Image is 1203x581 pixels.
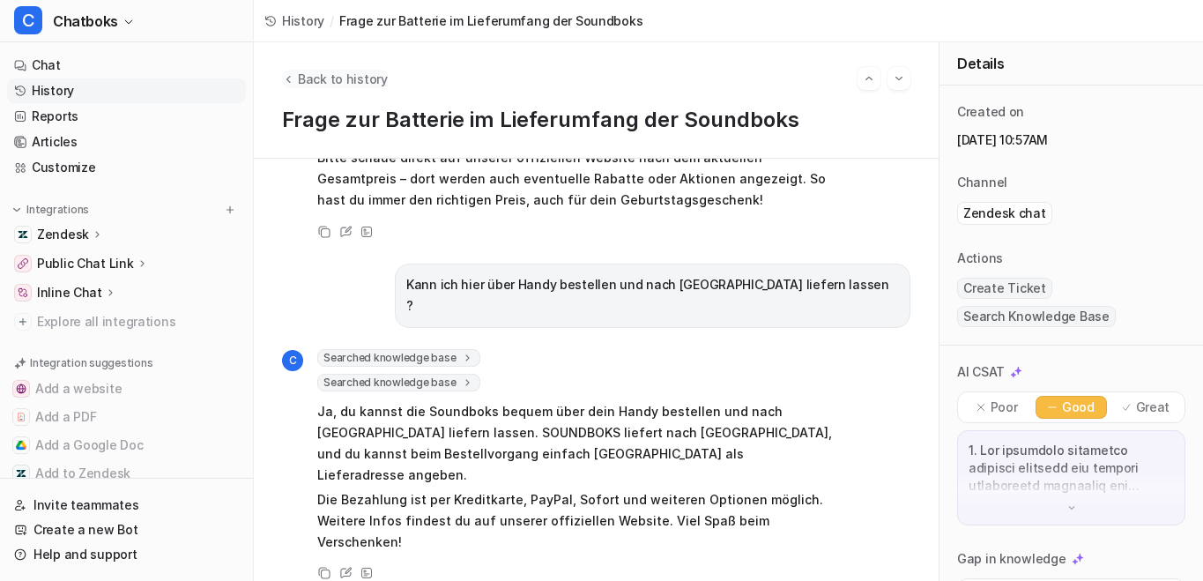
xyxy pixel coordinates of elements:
[957,250,1003,267] p: Actions
[282,108,910,133] h1: Frage zur Batterie im Lieferumfang der Soundboks
[26,203,89,217] p: Integrations
[53,9,118,34] span: Chatboks
[264,11,324,30] a: History
[18,229,28,240] img: Zendesk
[893,71,905,86] img: Next session
[7,431,246,459] button: Add a Google DocAdd a Google Doc
[30,355,152,371] p: Integration suggestions
[1066,502,1078,514] img: down-arrow
[887,67,910,90] button: Go to next session
[7,493,246,518] a: Invite teammates
[317,489,833,553] p: Die Bezahlung ist per Kreditkarte, PayPal, Sofort und weiteren Optionen möglich. Weitere Infos fi...
[317,374,480,391] span: Searched knowledge base
[7,309,246,334] a: Explore all integrations
[18,287,28,298] img: Inline Chat
[963,205,1046,222] p: Zendesk chat
[969,442,1174,495] p: 1. Lor ipsumdolo sitametco adipisci elitsedd eiu tempori utlaboreetd magnaaliq eni adminimv quisn...
[16,412,26,422] img: Add a PDF
[317,401,833,486] p: Ja, du kannst die Soundboks bequem über dein Handy bestellen und nach [GEOGRAPHIC_DATA] liefern l...
[7,459,246,488] button: Add to ZendeskAdd to Zendesk
[18,258,28,269] img: Public Chat Link
[7,518,246,542] a: Create a new Bot
[957,103,1024,121] p: Created on
[224,204,236,216] img: menu_add.svg
[16,440,26,451] img: Add a Google Doc
[863,71,875,86] img: Previous session
[957,174,1007,191] p: Channel
[957,306,1116,327] span: Search Knowledge Base
[317,349,480,367] span: Searched knowledge base
[282,11,324,30] span: History
[7,542,246,567] a: Help and support
[957,131,1185,149] p: [DATE] 10:57AM
[939,42,1203,86] div: Details
[11,204,23,216] img: expand menu
[1136,399,1170,416] p: Great
[37,284,102,302] p: Inline Chat
[7,104,246,129] a: Reports
[330,11,334,30] span: /
[317,147,833,211] p: Bitte schaue direkt auf unserer offiziellen Website nach dem aktuellen Gesamtpreis – dort werden ...
[406,274,899,317] p: Kann ich hier über Handy bestellen und nach [GEOGRAPHIC_DATA] liefern lassen ?
[7,53,246,78] a: Chat
[7,155,246,180] a: Customize
[7,403,246,431] button: Add a PDFAdd a PDF
[16,468,26,479] img: Add to Zendesk
[991,399,1018,416] p: Poor
[14,313,32,331] img: explore all integrations
[339,11,643,30] span: Frage zur Batterie im Lieferumfang der Soundboks
[957,363,1005,381] p: AI CSAT
[14,6,42,34] span: C
[7,130,246,154] a: Articles
[7,78,246,103] a: History
[1062,399,1095,416] p: Good
[37,226,89,243] p: Zendesk
[37,308,239,336] span: Explore all integrations
[298,70,388,88] span: Back to history
[7,201,94,219] button: Integrations
[957,278,1052,299] span: Create Ticket
[957,550,1066,568] p: Gap in knowledge
[37,255,134,272] p: Public Chat Link
[7,375,246,403] button: Add a websiteAdd a website
[16,384,26,394] img: Add a website
[858,67,880,90] button: Go to previous session
[282,70,388,88] button: Back to history
[282,350,303,371] span: C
